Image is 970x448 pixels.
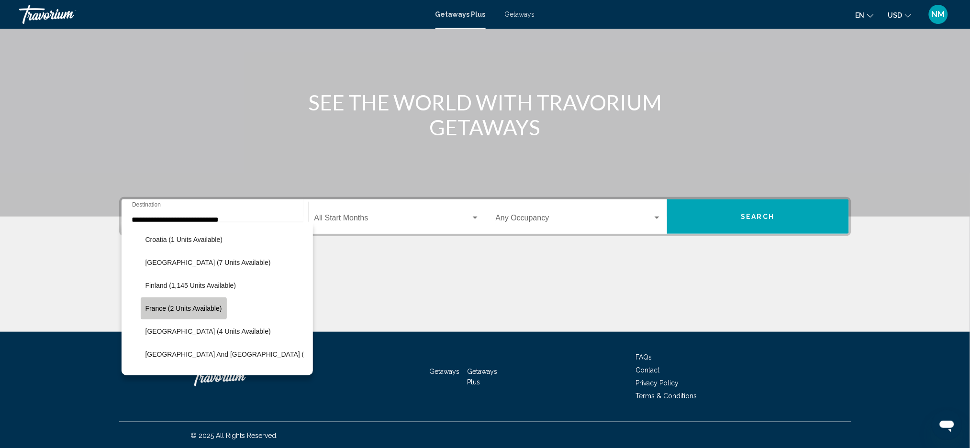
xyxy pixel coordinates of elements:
[888,8,912,22] button: Change currency
[141,229,228,251] button: Croatia (1 units available)
[932,410,962,440] iframe: Кнопка запуска окна обмена сообщениями
[856,11,865,19] span: en
[141,297,227,319] button: France (2 units available)
[141,366,239,388] button: Hungary (189 units available)
[856,8,874,22] button: Change language
[467,368,497,386] a: Getaways Plus
[636,366,660,374] a: Contact
[741,213,775,221] span: Search
[145,282,236,289] span: Finland (1,145 units available)
[141,343,365,365] button: [GEOGRAPHIC_DATA] and [GEOGRAPHIC_DATA] (12 units available)
[932,10,945,19] span: NM
[145,328,271,335] span: [GEOGRAPHIC_DATA] (4 units available)
[306,90,665,140] h1: SEE THE WORLD WITH TRAVORIUM GETAWAYS
[19,5,426,24] a: Travorium
[636,353,652,361] a: FAQs
[145,259,271,266] span: [GEOGRAPHIC_DATA] (7 units available)
[667,199,849,234] button: Search
[430,368,460,375] a: Getaways
[122,199,849,234] div: Search widget
[145,236,223,243] span: Croatia (1 units available)
[145,350,360,358] span: [GEOGRAPHIC_DATA] and [GEOGRAPHIC_DATA] (12 units available)
[141,274,241,296] button: Finland (1,145 units available)
[636,392,697,400] a: Terms & Conditions
[888,11,903,19] span: USD
[926,4,951,24] button: User Menu
[435,11,486,18] a: Getaways Plus
[145,305,222,312] span: France (2 units available)
[505,11,535,18] a: Getaways
[141,251,276,273] button: [GEOGRAPHIC_DATA] (7 units available)
[191,362,287,391] a: Travorium
[141,320,276,342] button: [GEOGRAPHIC_DATA] (4 units available)
[191,432,278,439] span: © 2025 All Rights Reserved.
[636,379,679,387] a: Privacy Policy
